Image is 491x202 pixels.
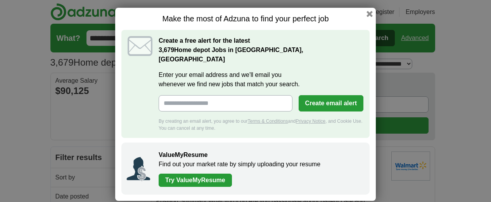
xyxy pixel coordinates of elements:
[159,118,363,132] div: By creating an email alert, you agree to our and , and Cookie Use. You can cancel at any time.
[159,174,232,187] a: Try ValueMyResume
[159,45,174,55] span: 3,679
[121,14,370,24] h1: Make the most of Adzuna to find your perfect job
[159,150,362,160] h2: ValueMyResume
[247,118,288,124] a: Terms & Conditions
[159,36,363,64] h2: Create a free alert for the latest
[159,47,303,63] strong: Home depot Jobs in [GEOGRAPHIC_DATA], [GEOGRAPHIC_DATA]
[128,36,152,56] img: icon_email.svg
[296,118,326,124] a: Privacy Notice
[299,95,363,111] button: Create email alert
[159,160,362,169] p: Find out your market rate by simply uploading your resume
[159,70,363,89] label: Enter your email address and we'll email you whenever we find new jobs that match your search.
